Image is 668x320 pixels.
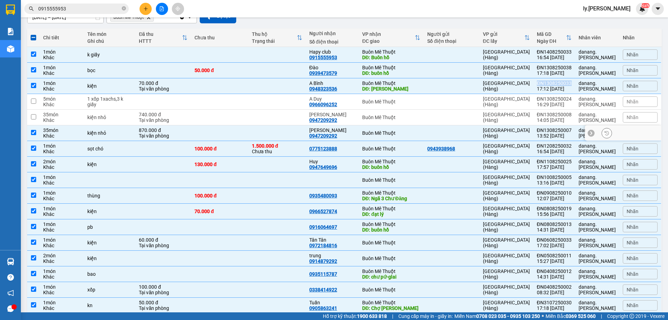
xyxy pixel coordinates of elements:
div: 0905863241 [309,305,337,311]
div: ĐN1008250005 [537,174,572,180]
div: Thu hộ [252,31,297,37]
span: Miền Bắc [546,312,596,320]
div: Buôn Mê Thuột [362,190,420,196]
div: DĐ: Chợ Đạt Lý [362,305,420,311]
div: danang.thaison [579,221,616,233]
div: danang.thaison [579,174,616,186]
div: Buôn Mê Thuột [362,115,420,120]
div: kiện [87,83,132,89]
span: Nhãn [627,193,638,198]
div: [GEOGRAPHIC_DATA] (Hàng) [483,80,530,92]
div: ĐN0408250002 [537,284,572,290]
div: [GEOGRAPHIC_DATA] (Hàng) [483,253,530,264]
div: kiện [87,256,132,261]
button: aim [172,3,184,15]
div: danang.thaison [579,127,616,139]
div: Thanh Ngân [309,112,355,117]
img: logo.jpg [3,3,28,28]
span: Nhãn [627,68,638,73]
div: Khác [43,117,80,123]
span: caret-down [655,6,661,12]
div: ĐN0908250010 [537,190,572,196]
div: ĐN1308250038 [537,65,572,70]
div: 08:32 [DATE] [537,290,572,295]
span: Nhãn [627,99,638,104]
div: kiện nhỏ [87,115,132,120]
div: Khác [43,258,80,264]
div: danang.thaison [579,190,616,201]
div: ĐN0808250019 [537,206,572,211]
div: Buôn Mê Thuột [362,300,420,305]
div: danang.thaison [579,284,616,295]
span: Nhãn [627,146,638,151]
div: Người nhận [309,31,355,36]
div: 0948323536 [309,86,337,92]
div: 1 món [43,65,80,70]
div: 35 món [43,112,80,117]
div: danang.thaison [579,206,616,217]
span: question-circle [7,274,14,281]
div: 1 món [43,49,80,55]
div: HTTT [139,38,182,44]
div: Tại văn phòng [139,117,188,123]
div: 0915555953 [309,55,337,60]
span: ly.[PERSON_NAME] [578,4,636,13]
div: [GEOGRAPHIC_DATA] (Hàng) [483,190,530,201]
div: Tuấn [309,300,355,305]
span: Nhãn [627,224,638,230]
div: Số điện thoại [309,39,355,45]
div: Buôn Mê Thuột [362,65,420,70]
div: 0935115787 [309,271,337,277]
div: Buôn Mê Thuột [362,177,420,183]
div: 1 món [43,80,80,86]
span: Nhãn [627,115,638,120]
div: 2 món [43,253,80,258]
div: Khác [43,149,80,154]
div: Khác [43,180,80,186]
div: Thanh Ngân [309,127,355,133]
div: DĐ: Buôn hồ [362,55,420,60]
div: Khác [43,102,80,107]
div: [GEOGRAPHIC_DATA] (Hàng) [483,284,530,295]
span: Nhãn [627,256,638,261]
div: 35 món [43,127,80,133]
div: Tại văn phòng [139,86,188,92]
li: [GEOGRAPHIC_DATA] [3,3,101,41]
div: Khác [43,211,80,217]
div: Khác [43,164,80,170]
div: Tân Tân [309,237,355,243]
div: Ghi chú [87,38,132,44]
div: [GEOGRAPHIC_DATA] (Hàng) [483,300,530,311]
div: danang.thaison [579,143,616,154]
div: 2 món [43,159,80,164]
div: ĐC giao [362,38,415,44]
strong: 0708 023 035 - 0935 103 250 [476,313,540,319]
strong: 0369 525 060 [566,313,596,319]
th: Toggle SortBy [533,29,575,47]
span: Cung cấp máy in - giấy in: [398,312,453,320]
div: 14:31 [DATE] [537,274,572,280]
div: Buôn Mê Thuột [362,240,420,245]
div: Mã GD [537,31,566,37]
div: 1 món [43,268,80,274]
div: Buôn Mê Thuột [362,130,420,136]
span: Nhãn [627,240,638,245]
div: ĐN1208250032 [537,143,572,149]
div: Khác [43,243,80,248]
div: Tên món [87,31,132,37]
div: danang.thaison [579,253,616,264]
div: Khác [43,196,80,201]
input: Tìm tên, số ĐT hoặc mã đơn [38,5,120,13]
div: 100.000 đ [194,146,245,151]
span: Nhãn [627,52,638,57]
span: | [392,312,393,320]
div: DĐ: buôn hồ [362,227,420,233]
div: ĐN1308250007 [537,127,572,133]
div: Buôn Mê Thuột [362,206,420,211]
div: ĐN3107250030 [537,300,572,305]
div: Khác [43,86,80,92]
div: ĐN0508250011 [537,253,572,258]
div: bọc [87,68,132,73]
div: Chi tiết [43,35,80,40]
img: icon-new-feature [639,6,645,12]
